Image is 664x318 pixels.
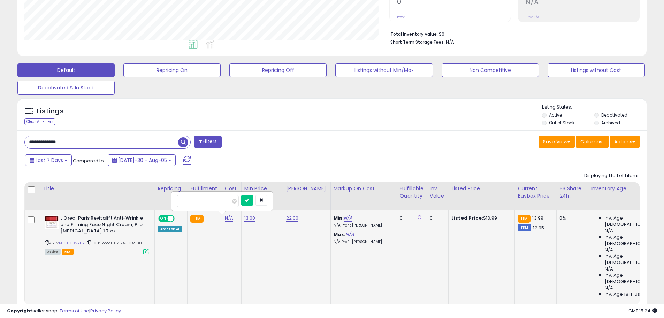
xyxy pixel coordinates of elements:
[451,185,512,192] div: Listed Price
[158,185,184,192] div: Repricing
[518,224,531,231] small: FBM
[225,215,233,222] a: N/A
[580,138,602,145] span: Columns
[605,228,613,234] span: N/A
[559,185,585,200] div: BB Share 24h.
[90,308,121,314] a: Privacy Policy
[345,231,354,238] a: N/A
[60,308,89,314] a: Terms of Use
[194,136,221,148] button: Filters
[45,249,61,255] span: All listings currently available for purchase on Amazon
[334,223,391,228] p: N/A Profit [PERSON_NAME]
[430,215,443,221] div: 0
[430,185,445,200] div: Inv. value
[123,63,221,77] button: Repricing On
[334,185,394,192] div: Markup on Cost
[334,215,344,221] b: Min:
[190,215,203,223] small: FBA
[549,120,574,126] label: Out of Stock
[108,154,176,166] button: [DATE]-30 - Aug-05
[334,239,391,244] p: N/A Profit [PERSON_NAME]
[542,104,647,111] p: Listing States:
[244,185,280,192] div: Min Price
[86,240,142,246] span: | SKU: Loreal-071249104590
[335,63,433,77] button: Listings without Min/Max
[610,136,640,148] button: Actions
[334,231,346,238] b: Max:
[605,266,613,272] span: N/A
[37,106,64,116] h5: Listings
[118,157,167,164] span: [DATE]-30 - Aug-05
[390,31,438,37] b: Total Inventory Value:
[225,185,238,192] div: Cost
[174,216,185,222] span: OFF
[62,249,74,255] span: FBA
[73,157,105,164] span: Compared to:
[159,216,168,222] span: ON
[451,215,483,221] b: Listed Price:
[7,308,121,315] div: seller snap | |
[539,136,575,148] button: Save View
[584,172,640,179] div: Displaying 1 to 1 of 1 items
[605,285,613,291] span: N/A
[43,185,152,192] div: Title
[344,215,352,222] a: N/A
[286,215,299,222] a: 22.00
[330,182,397,210] th: The percentage added to the cost of goods (COGS) that forms the calculator for Min & Max prices.
[533,224,544,231] span: 12.95
[605,291,641,297] span: Inv. Age 181 Plus:
[17,63,115,77] button: Default
[548,63,645,77] button: Listings without Cost
[24,118,55,125] div: Clear All Filters
[244,215,255,222] a: 13.00
[451,215,509,221] div: $13.99
[442,63,539,77] button: Non Competitive
[400,215,421,221] div: 0
[549,112,562,118] label: Active
[576,136,609,148] button: Columns
[518,185,554,200] div: Current Buybox Price
[60,215,145,236] b: L'Oreal Paris Revitalift Anti-Wrinkle and Firming Face Night Cream, Pro [MEDICAL_DATA] 1.7 oz
[526,15,539,19] small: Prev: N/A
[390,39,445,45] b: Short Term Storage Fees:
[605,247,613,253] span: N/A
[59,240,85,246] a: B000KONYPY
[390,29,634,38] li: $0
[286,185,328,192] div: [PERSON_NAME]
[36,157,63,164] span: Last 7 Days
[518,215,531,223] small: FBA
[446,39,454,45] span: N/A
[601,112,627,118] label: Deactivated
[190,185,219,192] div: Fulfillment
[532,215,543,221] span: 13.99
[601,120,620,126] label: Archived
[397,15,407,19] small: Prev: 0
[400,185,424,200] div: Fulfillable Quantity
[229,63,327,77] button: Repricing Off
[628,308,657,314] span: 2025-08-13 15:24 GMT
[17,81,115,95] button: Deactivated & In Stock
[559,215,582,221] div: 0%
[158,226,182,232] div: Amazon AI
[45,215,59,229] img: 41kAySDTHDL._SL40_.jpg
[45,215,149,254] div: ASIN:
[7,308,32,314] strong: Copyright
[25,154,72,166] button: Last 7 Days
